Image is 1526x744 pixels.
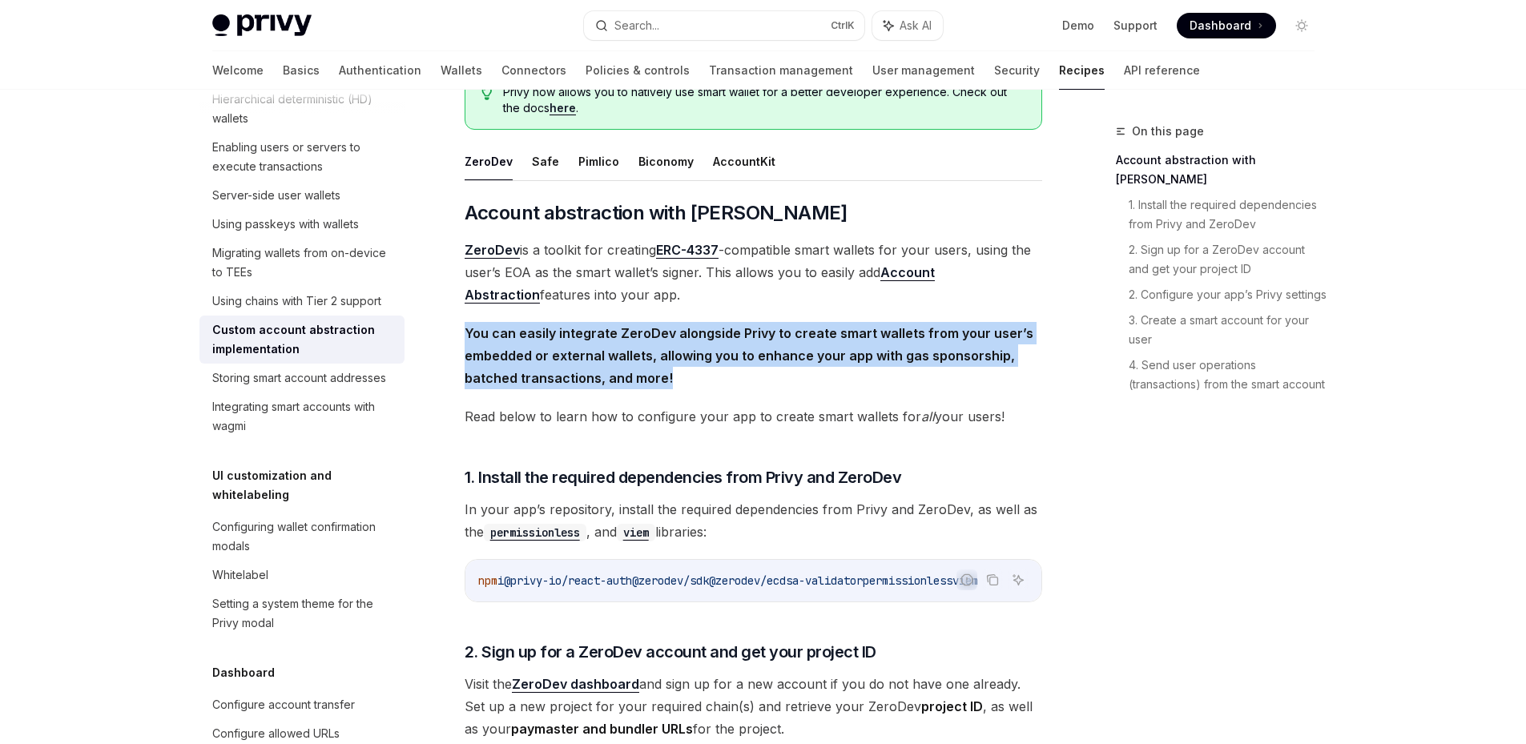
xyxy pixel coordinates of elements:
div: Configure allowed URLs [212,724,340,743]
span: @privy-io/react-auth [504,573,632,588]
strong: project ID [921,698,983,714]
h5: Dashboard [212,663,275,682]
a: Account abstraction with [PERSON_NAME] [1116,147,1327,192]
span: Dashboard [1190,18,1251,34]
svg: Tip [481,86,493,100]
span: i [497,573,504,588]
a: Demo [1062,18,1094,34]
a: Recipes [1059,51,1105,90]
div: Integrating smart accounts with wagmi [212,397,395,436]
a: ZeroDev [465,242,520,259]
a: Welcome [212,51,264,90]
span: Ask AI [900,18,932,34]
button: Ask AI [872,11,943,40]
a: Authentication [339,51,421,90]
span: Visit the and sign up for a new account if you do not have one already. Set up a new project for ... [465,673,1042,740]
strong: ZeroDev dashboard [512,676,639,692]
button: Report incorrect code [956,569,977,590]
button: Ask AI [1008,569,1029,590]
div: Server-side user wallets [212,186,340,205]
a: 2. Sign up for a ZeroDev account and get your project ID [1129,237,1327,282]
a: Wallets [441,51,482,90]
span: Account abstraction with [PERSON_NAME] [465,200,848,226]
a: ERC-4337 [656,242,719,259]
strong: You can easily integrate ZeroDev alongside Privy to create smart wallets from your user’s embedde... [465,325,1033,386]
span: npm [478,573,497,588]
a: 4. Send user operations (transactions) from the smart account [1129,352,1327,397]
div: Using chains with Tier 2 support [212,292,381,311]
a: Using passkeys with wallets [199,210,405,239]
div: Enabling users or servers to execute transactions [212,138,395,176]
a: Transaction management [709,51,853,90]
strong: paymaster and bundler URLs [511,721,693,737]
a: API reference [1124,51,1200,90]
a: Connectors [501,51,566,90]
code: permissionless [484,524,586,541]
a: Migrating wallets from on-device to TEEs [199,239,405,287]
span: On this page [1132,122,1204,141]
button: Copy the contents from the code block [982,569,1003,590]
span: In your app’s repository, install the required dependencies from Privy and ZeroDev, as well as th... [465,498,1042,543]
span: is a toolkit for creating -compatible smart wallets for your users, using the user’s EOA as the s... [465,239,1042,306]
span: @zerodev/sdk [632,573,709,588]
button: Toggle dark mode [1289,13,1315,38]
div: Search... [614,16,659,35]
a: Setting a system theme for the Privy modal [199,589,405,637]
a: Dashboard [1177,13,1276,38]
a: 3. Create a smart account for your user [1129,308,1327,352]
a: Storing smart account addresses [199,364,405,392]
a: Security [994,51,1040,90]
button: Search...CtrlK [584,11,864,40]
span: @zerodev/ecdsa-validator [709,573,863,588]
a: Enabling users or servers to execute transactions [199,133,405,181]
div: Storing smart account addresses [212,368,386,388]
a: User management [872,51,975,90]
img: light logo [212,14,312,37]
div: Configure account transfer [212,695,355,714]
button: AccountKit [713,143,775,180]
a: Whitelabel [199,561,405,589]
span: Ctrl K [831,19,855,32]
button: Safe [532,143,559,180]
a: 2. Configure your app’s Privy settings [1129,282,1327,308]
a: Custom account abstraction implementation [199,316,405,364]
div: Migrating wallets from on-device to TEEs [212,243,395,282]
em: all [921,408,935,424]
a: ZeroDev dashboard [512,676,639,693]
button: Biconomy [638,143,694,180]
button: Pimlico [578,143,619,180]
div: Setting a system theme for the Privy modal [212,594,395,633]
a: Basics [283,51,320,90]
span: 1. Install the required dependencies from Privy and ZeroDev [465,466,902,489]
div: Using passkeys with wallets [212,215,359,234]
a: viem [617,524,655,540]
a: Configure account transfer [199,690,405,719]
a: Support [1113,18,1158,34]
a: Configuring wallet confirmation modals [199,513,405,561]
h5: UI customization and whitelabeling [212,466,405,505]
a: Integrating smart accounts with wagmi [199,392,405,440]
div: Custom account abstraction implementation [212,320,395,359]
a: here [550,101,576,115]
span: Privy now allows you to natively use smart wallet for a better developer experience. Check out th... [503,84,1025,116]
button: ZeroDev [465,143,513,180]
div: Whitelabel [212,565,268,585]
span: Read below to learn how to configure your app to create smart wallets for your users! [465,405,1042,428]
div: Configuring wallet confirmation modals [212,517,395,556]
a: Server-side user wallets [199,181,405,210]
a: Policies & controls [586,51,690,90]
span: permissionless [863,573,952,588]
span: 2. Sign up for a ZeroDev account and get your project ID [465,641,876,663]
a: permissionless [484,524,586,540]
code: viem [617,524,655,541]
a: Using chains with Tier 2 support [199,287,405,316]
span: viem [952,573,978,588]
a: 1. Install the required dependencies from Privy and ZeroDev [1129,192,1327,237]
